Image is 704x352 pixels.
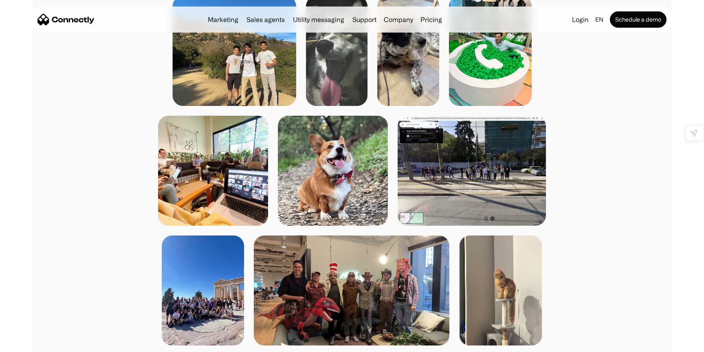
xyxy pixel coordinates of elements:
aside: Language selected: English [8,337,49,349]
a: Support [349,16,380,23]
a: Login [569,14,592,25]
a: Marketing [205,16,242,23]
ul: Language list [16,338,49,349]
a: Pricing [417,16,445,23]
a: home [37,13,95,26]
a: Utility messaging [290,16,348,23]
a: Schedule a demo [610,11,667,28]
a: Sales agents [243,16,288,23]
div: Company [384,14,413,25]
div: en [592,14,608,25]
div: Company [381,14,416,25]
div: en [595,14,603,25]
